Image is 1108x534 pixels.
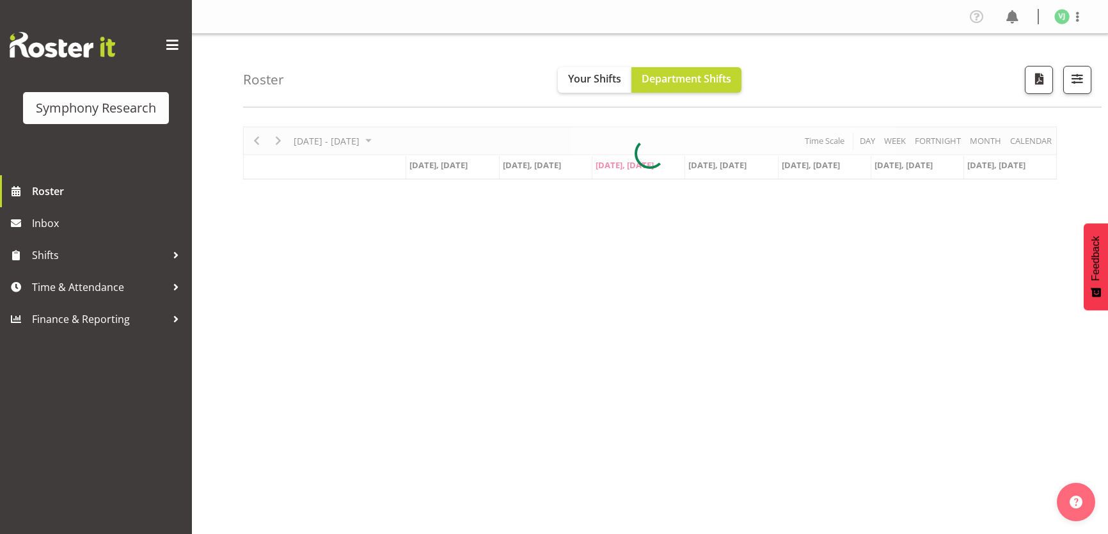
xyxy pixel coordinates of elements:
[558,67,631,93] button: Your Shifts
[243,72,284,87] h4: Roster
[631,67,741,93] button: Department Shifts
[32,214,186,233] span: Inbox
[1084,223,1108,310] button: Feedback - Show survey
[32,310,166,329] span: Finance & Reporting
[32,278,166,297] span: Time & Attendance
[36,98,156,118] div: Symphony Research
[32,182,186,201] span: Roster
[1025,66,1053,94] button: Download a PDF of the roster according to the set date range.
[32,246,166,265] span: Shifts
[1063,66,1091,94] button: Filter Shifts
[1070,496,1082,508] img: help-xxl-2.png
[1090,236,1102,281] span: Feedback
[1054,9,1070,24] img: vishal-jain1986.jpg
[10,32,115,58] img: Rosterit website logo
[568,72,621,86] span: Your Shifts
[642,72,731,86] span: Department Shifts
